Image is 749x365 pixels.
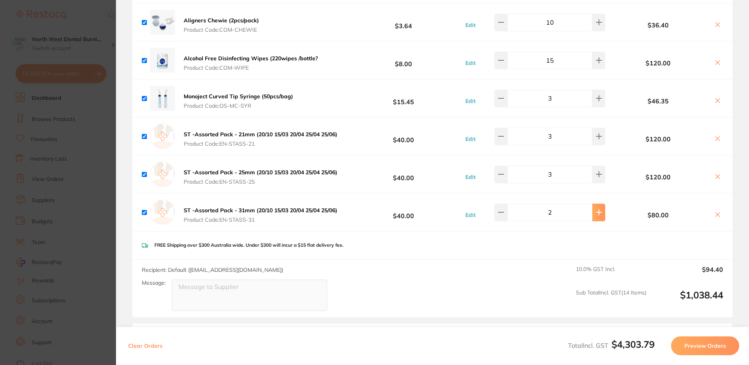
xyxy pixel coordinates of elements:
button: Preview Orders [671,336,739,355]
label: Message: [142,280,166,286]
b: ST -Assorted Pack - 25mm (20/10 15/03 20/04 25/04 25/06) [184,169,337,176]
b: ST -Assorted Pack - 21mm (20/10 15/03 20/04 25/04 25/06) [184,131,337,138]
b: $40.00 [345,167,461,182]
b: Aligners Chewie (2pcs/pack) [184,17,259,24]
b: ST -Assorted Pack - 31mm (20/10 15/03 20/04 25/04 25/06) [184,207,337,214]
b: $8.00 [345,53,461,68]
b: $3.64 [345,15,461,30]
button: Edit [463,211,478,219]
span: 10.0 % GST Incl. [576,266,646,283]
img: empty.jpg [150,200,175,225]
b: $15.45 [345,91,461,106]
b: $36.40 [607,22,709,29]
span: Product Code: COM-CHEWIE [184,27,259,33]
b: $4,303.79 [612,338,655,350]
button: ST -Assorted Pack - 31mm (20/10 15/03 20/04 25/04 25/06) Product Code:EN-STASS-31 [181,207,340,223]
button: Edit [463,136,478,143]
img: empty.jpg [150,124,175,149]
b: $120.00 [607,60,709,67]
button: ST -Assorted Pack - 25mm (20/10 15/03 20/04 25/04 25/06) Product Code:EN-STASS-25 [181,169,340,185]
span: Product Code: EN-STASS-25 [184,179,337,185]
b: $120.00 [607,173,709,181]
span: Product Code: COM-WIPE [184,65,318,71]
span: Recipient: Default ( [EMAIL_ADDRESS][DOMAIN_NAME] ) [142,266,283,273]
button: Clear Orders [126,336,165,355]
img: aDA5NGNobg [150,48,175,73]
button: Edit [463,98,478,105]
b: $40.00 [345,205,461,220]
button: Monoject Curved Tip Syringe (50pcs/bag) Product Code:OS-MC-SYR [181,93,295,109]
output: $1,038.44 [653,289,723,311]
span: Total Incl. GST [568,342,655,349]
b: $80.00 [607,211,709,219]
button: Aligners Chewie (2pcs/pack) Product Code:COM-CHEWIE [181,17,261,33]
span: Product Code: EN-STASS-31 [184,217,337,223]
p: FREE Shipping over $300 Australia wide. Under $300 will incur a $15 flat delivery fee. [154,242,344,248]
button: Edit [463,60,478,67]
button: ST -Assorted Pack - 21mm (20/10 15/03 20/04 25/04 25/06) Product Code:EN-STASS-21 [181,131,340,147]
img: ejNtd3hwbQ [150,86,175,111]
button: Edit [463,22,478,29]
b: $120.00 [607,136,709,143]
img: empty.jpg [150,162,175,187]
b: Monoject Curved Tip Syringe (50pcs/bag) [184,93,293,100]
button: Edit [463,173,478,181]
b: Alcohol Free Disinfecting Wipes (220wipes /bottle? [184,55,318,62]
b: $40.00 [345,129,461,144]
button: Alcohol Free Disinfecting Wipes (220wipes /bottle? Product Code:COM-WIPE [181,55,320,71]
img: NDAzYXgybQ [150,10,175,35]
span: Product Code: EN-STASS-21 [184,141,337,147]
span: Product Code: OS-MC-SYR [184,103,293,109]
span: Sub Total Incl. GST ( 14 Items) [576,289,646,311]
output: $94.40 [653,266,723,283]
b: $46.35 [607,98,709,105]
